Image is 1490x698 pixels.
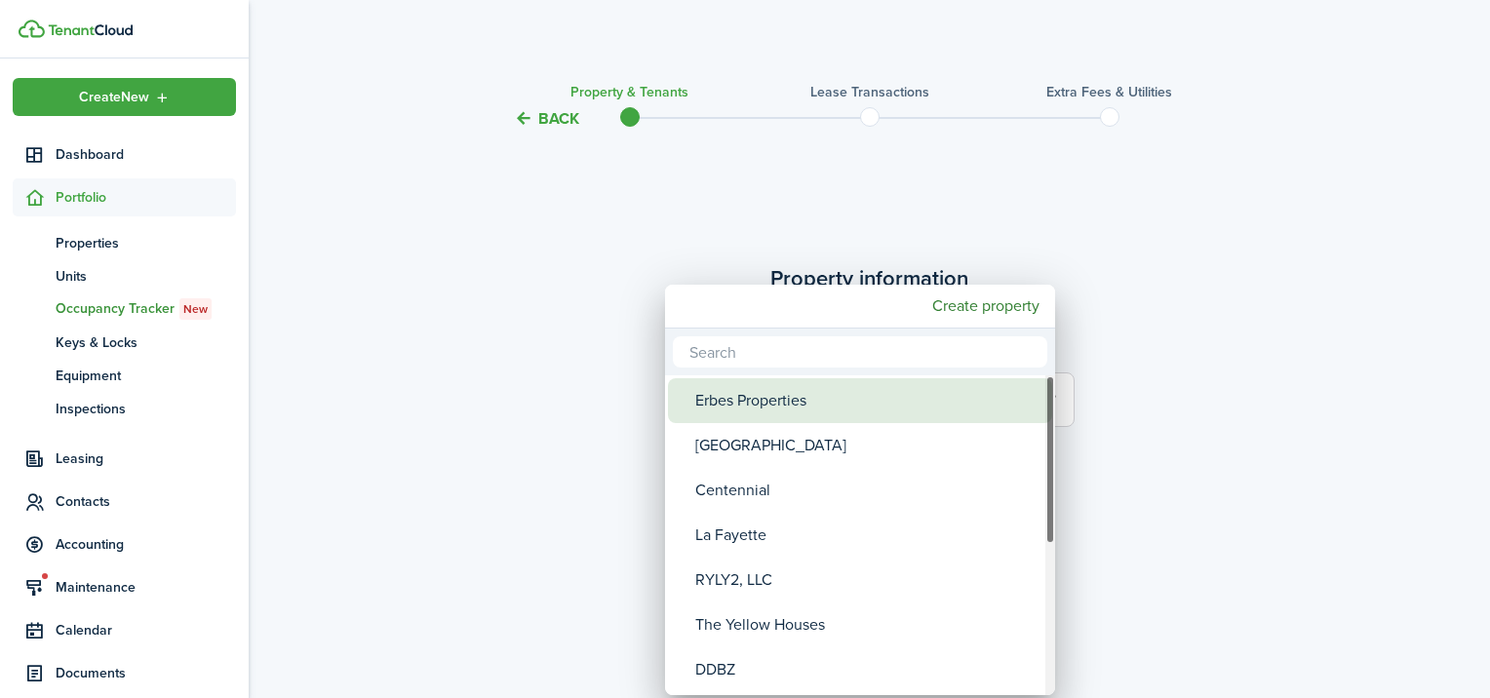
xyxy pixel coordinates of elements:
div: RYLY2, LLC [695,558,1040,602]
div: Centennial [695,468,1040,513]
div: [GEOGRAPHIC_DATA] [695,423,1040,468]
mbsc-wheel: Property [665,375,1055,695]
div: The Yellow Houses [695,602,1040,647]
input: Search [673,336,1047,368]
div: La Fayette [695,513,1040,558]
div: Erbes Properties [695,378,1040,423]
mbsc-button: Create property [924,289,1047,324]
div: DDBZ [695,647,1040,692]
